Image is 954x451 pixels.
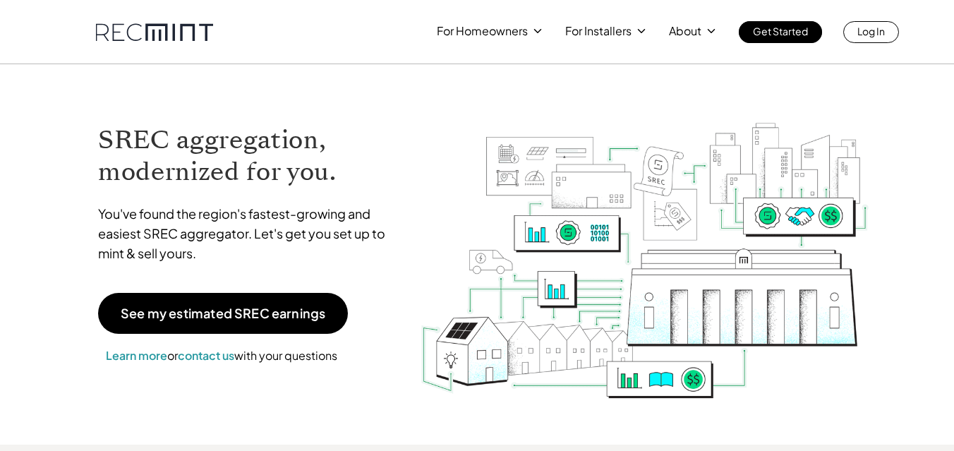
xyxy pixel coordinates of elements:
p: For Homeowners [437,21,528,41]
p: For Installers [565,21,632,41]
a: Learn more [106,348,167,363]
p: Get Started [753,21,808,41]
p: See my estimated SREC earnings [121,307,325,320]
p: Log In [857,21,885,41]
a: Get Started [739,21,822,43]
a: Log In [843,21,899,43]
p: or with your questions [98,347,345,365]
img: RECmint value cycle [420,85,870,402]
p: About [669,21,701,41]
p: You've found the region's fastest-growing and easiest SREC aggregator. Let's get you set up to mi... [98,204,399,263]
a: See my estimated SREC earnings [98,293,348,334]
h1: SREC aggregation, modernized for you. [98,124,399,188]
a: contact us [178,348,234,363]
